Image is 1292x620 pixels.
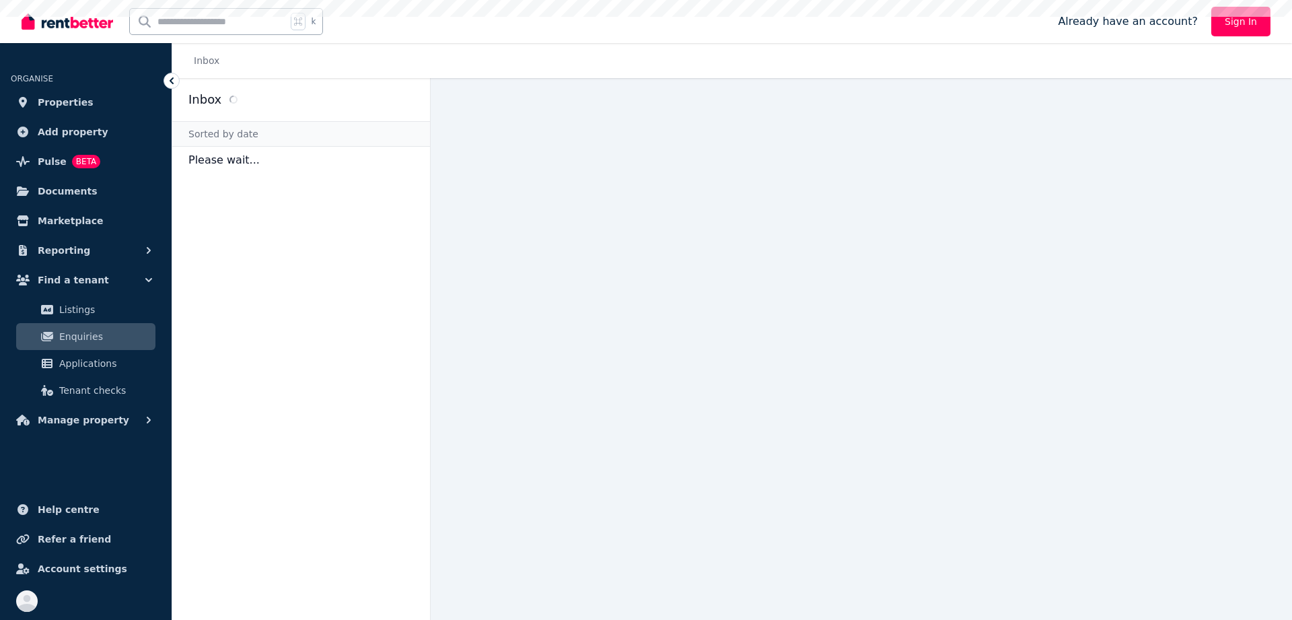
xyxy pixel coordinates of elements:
a: Tenant checks [16,377,155,404]
div: Sorted by date [172,121,430,147]
span: Documents [38,183,98,199]
span: Applications [59,355,150,372]
a: Documents [11,178,161,205]
a: Add property [11,118,161,145]
button: Manage property [11,407,161,434]
span: Pulse [38,153,67,170]
span: Listings [59,302,150,318]
span: Reporting [38,242,90,259]
nav: Breadcrumb [172,43,236,78]
span: Account settings [38,561,127,577]
a: PulseBETA [11,148,161,175]
a: Properties [11,89,161,116]
a: Applications [16,350,155,377]
span: Enquiries [59,329,150,345]
span: BETA [72,155,100,168]
button: Find a tenant [11,267,161,294]
a: Account settings [11,555,161,582]
span: ORGANISE [11,74,53,83]
span: Tenant checks [59,382,150,399]
p: Please wait... [172,147,430,174]
a: Listings [16,296,155,323]
a: Marketplace [11,207,161,234]
span: Properties [38,94,94,110]
span: Marketplace [38,213,103,229]
h2: Inbox [188,90,221,109]
span: Already have an account? [1058,13,1198,30]
span: Manage property [38,412,129,428]
img: RentBetter [22,11,113,32]
a: Enquiries [16,323,155,350]
span: Find a tenant [38,272,109,288]
span: Add property [38,124,108,140]
a: Inbox [194,55,219,66]
span: Help centre [38,502,100,518]
a: Sign In [1211,7,1270,36]
button: Reporting [11,237,161,264]
span: Refer a friend [38,531,111,547]
a: Help centre [11,496,161,523]
span: k [311,16,316,27]
a: Refer a friend [11,526,161,553]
